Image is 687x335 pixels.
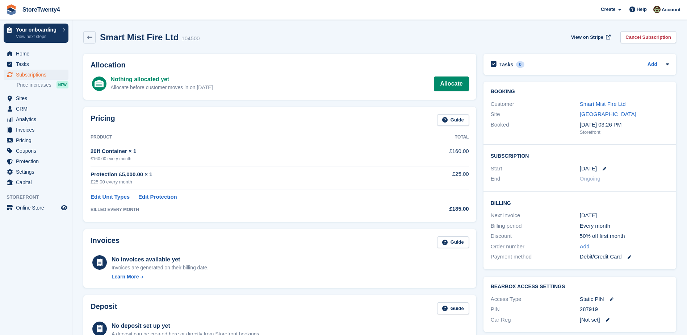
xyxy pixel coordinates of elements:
a: Cancel Subscription [620,31,676,43]
div: PIN [491,305,580,314]
div: 104500 [181,34,200,43]
h2: Pricing [91,114,115,126]
a: menu [4,167,68,177]
a: Guide [437,236,469,248]
div: [Not set] [580,316,669,324]
div: £25.00 every month [91,178,399,186]
span: View on Stripe [571,34,603,41]
span: Subscriptions [16,70,59,80]
a: View on Stripe [568,31,612,43]
span: Pricing [16,135,59,145]
div: Nothing allocated yet [110,75,213,84]
a: menu [4,93,68,103]
div: 50% off first month [580,232,669,240]
span: Home [16,49,59,59]
td: £25.00 [399,166,469,190]
div: Discount [491,232,580,240]
div: Order number [491,243,580,251]
p: View next steps [16,33,59,40]
h2: Invoices [91,236,120,248]
a: menu [4,177,68,187]
a: menu [4,49,68,59]
h2: BearBox Access Settings [491,284,669,290]
div: [DATE] [580,211,669,220]
a: menu [4,125,68,135]
a: menu [4,59,68,69]
h2: Smart Mist Fire Ltd [100,32,179,42]
td: £160.00 [399,143,469,166]
div: 0 [516,61,524,68]
h2: Subscription [491,152,669,159]
div: Access Type [491,295,580,303]
span: Create [601,6,615,13]
a: StoreTwenty4 [20,4,63,16]
a: Guide [437,302,469,314]
h2: Allocation [91,61,469,69]
div: Learn More [112,273,139,281]
div: Payment method [491,253,580,261]
div: No deposit set up yet [112,322,261,330]
div: £185.00 [399,205,469,213]
span: Ongoing [580,175,600,182]
a: Preview store [60,203,68,212]
h2: Deposit [91,302,117,314]
h2: Booking [491,89,669,95]
div: End [491,175,580,183]
div: BILLED EVERY MONTH [91,206,399,213]
a: menu [4,135,68,145]
div: 20ft Container × 1 [91,147,399,156]
div: No invoices available yet [112,255,209,264]
h2: Tasks [499,61,514,68]
span: Protection [16,156,59,166]
span: Invoices [16,125,59,135]
div: Static PIN [580,295,669,303]
a: Edit Protection [138,193,177,201]
div: Allocate before customer moves in on [DATE] [110,84,213,91]
a: Your onboarding View next steps [4,24,68,43]
a: menu [4,156,68,166]
div: Next invoice [491,211,580,220]
span: Coupons [16,146,59,156]
div: Debit/Credit Card [580,253,669,261]
img: stora-icon-8386f47178a22dfd0bd8f6a31ec36ba5ce8667c1dd55bd0f319d3a0aa187defe.svg [6,4,17,15]
a: Price increases NEW [17,81,68,89]
a: Edit Unit Types [91,193,130,201]
div: Car Reg [491,316,580,324]
a: menu [4,203,68,213]
span: Help [637,6,647,13]
div: Every month [580,222,669,230]
div: Customer [491,100,580,108]
span: Price increases [17,82,51,88]
a: Learn More [112,273,209,281]
span: Settings [16,167,59,177]
a: menu [4,104,68,114]
a: Add [580,243,590,251]
a: menu [4,70,68,80]
span: Storefront [7,194,72,201]
a: menu [4,146,68,156]
a: Guide [437,114,469,126]
div: Invoices are generated on their billing date. [112,264,209,272]
time: 2025-09-01 00:00:00 UTC [580,165,597,173]
div: 287919 [580,305,669,314]
a: menu [4,114,68,124]
div: NEW [56,81,68,88]
span: Account [662,6,680,13]
a: Allocate [434,76,469,91]
div: Start [491,165,580,173]
th: Product [91,132,399,143]
a: Smart Mist Fire Ltd [580,101,626,107]
th: Total [399,132,469,143]
span: Capital [16,177,59,187]
a: Add [648,61,657,69]
div: Billing period [491,222,580,230]
div: £160.00 every month [91,156,399,162]
img: Lee Hanlon [653,6,661,13]
span: CRM [16,104,59,114]
div: Site [491,110,580,119]
a: [GEOGRAPHIC_DATA] [580,111,636,117]
div: Storefront [580,129,669,136]
span: Sites [16,93,59,103]
span: Online Store [16,203,59,213]
div: [DATE] 03:26 PM [580,121,669,129]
